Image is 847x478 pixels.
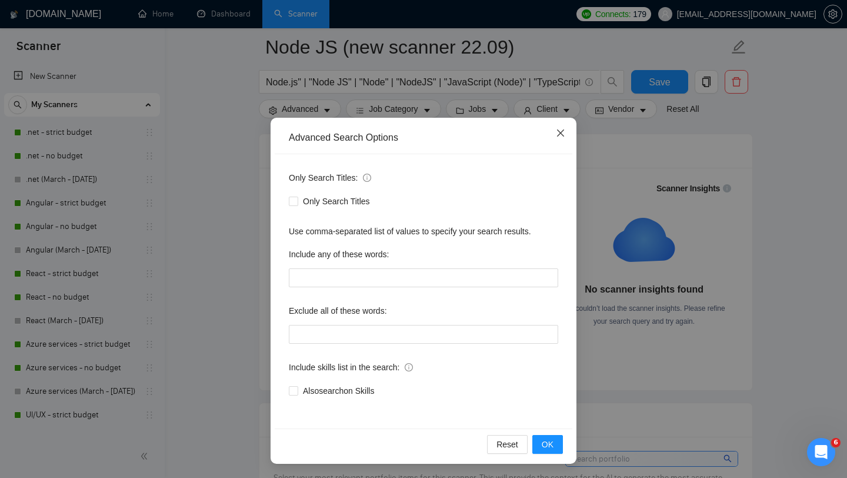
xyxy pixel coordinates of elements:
span: info-circle [405,363,413,371]
label: Exclude all of these words: [289,301,387,320]
button: Reset [487,435,528,454]
iframe: Intercom live chat [807,438,835,466]
div: Use comma-separated list of values to specify your search results. [289,225,558,238]
span: OK [542,438,553,451]
span: Include skills list in the search: [289,361,413,374]
label: Include any of these words: [289,245,389,264]
span: Only Search Titles: [289,171,371,184]
span: Also search on Skills [298,384,379,397]
span: Reset [496,438,518,451]
div: Advanced Search Options [289,131,558,144]
span: 6 [831,438,841,447]
span: Only Search Titles [298,195,375,208]
span: close [556,128,565,138]
button: OK [532,435,563,454]
button: Close [545,118,576,150]
span: info-circle [363,174,371,182]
